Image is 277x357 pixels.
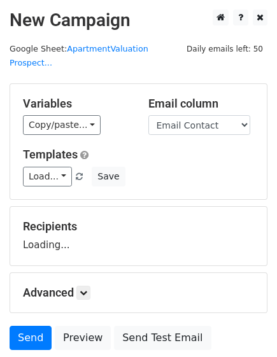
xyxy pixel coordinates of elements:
[23,220,254,253] div: Loading...
[148,97,255,111] h5: Email column
[10,326,52,350] a: Send
[182,42,267,56] span: Daily emails left: 50
[10,44,148,68] a: ApartmentValuation Prospect...
[23,97,129,111] h5: Variables
[23,286,254,300] h5: Advanced
[182,44,267,53] a: Daily emails left: 50
[23,115,101,135] a: Copy/paste...
[23,167,72,186] a: Load...
[114,326,211,350] a: Send Test Email
[10,44,148,68] small: Google Sheet:
[10,10,267,31] h2: New Campaign
[92,167,125,186] button: Save
[23,148,78,161] a: Templates
[55,326,111,350] a: Preview
[23,220,254,234] h5: Recipients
